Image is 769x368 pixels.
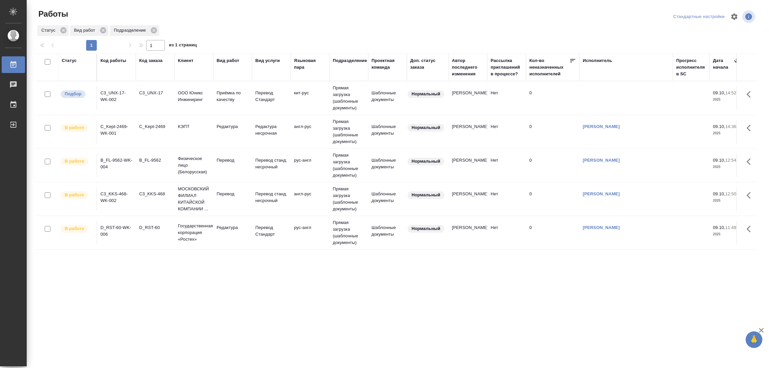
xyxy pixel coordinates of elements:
p: 2025 [713,197,740,204]
button: Здесь прячутся важные кнопки [743,120,759,136]
td: кит-рус [291,86,329,110]
div: Подразделение [333,57,367,64]
div: Исполнитель [583,57,612,64]
div: C3_UNX-17 [139,90,171,96]
p: Подбор [65,91,81,97]
p: 14:52 [725,90,736,95]
p: Перевод станд. несрочный [255,157,287,170]
a: [PERSON_NAME] [583,124,620,129]
p: КЭПТ [178,123,210,130]
td: 0 [526,86,579,110]
span: Посмотреть информацию [742,10,756,23]
td: англ-рус [291,120,329,143]
div: C_Kept-2469 [139,123,171,130]
div: Вид работ [217,57,239,64]
p: 2025 [713,96,740,103]
button: Здесь прячутся важные кнопки [743,221,759,237]
div: Языковая пара [294,57,326,71]
div: Рассылка приглашений в процессе? [491,57,523,77]
div: Кол-во неназначенных исполнителей [529,57,569,77]
div: Статус [62,57,77,64]
p: Вид работ [74,27,97,34]
div: Подразделение [110,25,159,36]
td: 0 [526,154,579,177]
div: Код заказа [139,57,163,64]
p: 09.10, [713,191,725,196]
td: Прямая загрузка (шаблонные документы) [329,182,368,216]
p: В работе [65,225,84,232]
p: Физическое лицо (Белорусская) [178,155,210,175]
p: ООО Юникс Инжиниринг [178,90,210,103]
div: Исполнитель выполняет работу [60,224,93,233]
p: 11:49 [725,225,736,230]
td: [PERSON_NAME] [449,86,487,110]
div: C3_KKS-468 [139,191,171,197]
span: Работы [37,9,68,19]
td: Прямая загрузка (шаблонные документы) [329,149,368,182]
p: Перевод Стандарт [255,224,287,238]
td: Шаблонные документы [368,154,407,177]
td: Нет [487,120,526,143]
div: Дата начала [713,57,733,71]
button: Здесь прячутся важные кнопки [743,154,759,170]
p: Нормальный [412,124,440,131]
td: Шаблонные документы [368,187,407,211]
p: 2025 [713,164,740,170]
td: 0 [526,187,579,211]
p: 09.10, [713,124,725,129]
div: Вид услуги [255,57,280,64]
p: Редактура [217,123,249,130]
p: Приёмка по качеству [217,90,249,103]
td: D_RST-60-WK-006 [97,221,136,244]
div: Исполнитель выполняет работу [60,191,93,200]
td: C_Kept-2469-WK-001 [97,120,136,143]
div: Проектная команда [371,57,404,71]
span: Настроить таблицу [726,9,742,25]
a: [PERSON_NAME] [583,191,620,196]
td: [PERSON_NAME] [449,154,487,177]
div: Клиент [178,57,193,64]
p: МОСКОВСКИЙ ФИЛИАЛ КИТАЙСКОЙ КОМПАНИИ ... [178,186,210,212]
p: Перевод станд. несрочный [255,191,287,204]
p: Нормальный [412,158,440,165]
td: 0 [526,221,579,244]
button: Здесь прячутся важные кнопки [743,187,759,203]
td: 0 [526,120,579,143]
p: Перевод [217,157,249,164]
p: В работе [65,158,84,165]
p: Нормальный [412,192,440,198]
p: Нормальный [412,91,440,97]
p: Подразделение [114,27,148,34]
p: 12:54 [725,158,736,163]
div: split button [672,12,726,22]
td: рус-англ [291,221,329,244]
td: B_FL-9562-WK-004 [97,154,136,177]
p: Нормальный [412,225,440,232]
div: Исполнитель выполняет работу [60,157,93,166]
td: Прямая загрузка (шаблонные документы) [329,216,368,249]
span: из 1 страниц [169,41,197,51]
p: 2025 [713,231,740,238]
button: Здесь прячутся важные кнопки [743,86,759,102]
p: 09.10, [713,158,725,163]
td: Прямая загрузка (шаблонные документы) [329,81,368,115]
p: 09.10, [713,90,725,95]
td: рус-англ [291,154,329,177]
td: Шаблонные документы [368,221,407,244]
div: Код работы [100,57,126,64]
p: 14:36 [725,124,736,129]
p: В работе [65,124,84,131]
div: Автор последнего изменения [452,57,484,77]
div: Вид работ [70,25,108,36]
button: 🙏 [746,331,762,348]
a: [PERSON_NAME] [583,158,620,163]
td: Шаблонные документы [368,120,407,143]
p: Статус [41,27,58,34]
div: Статус [37,25,69,36]
td: Нет [487,221,526,244]
div: Можно подбирать исполнителей [60,90,93,99]
span: 🙏 [748,333,760,347]
td: C3_KKS-468-WK-002 [97,187,136,211]
p: 2025 [713,130,740,137]
div: D_RST-60 [139,224,171,231]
